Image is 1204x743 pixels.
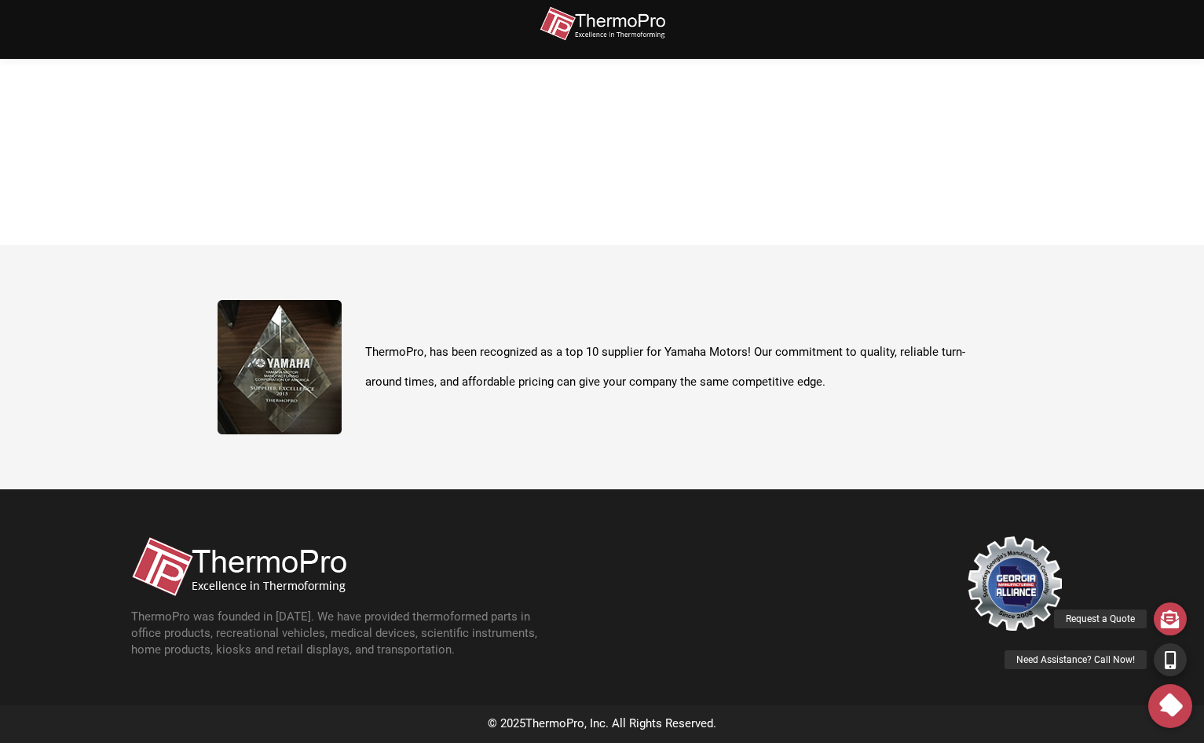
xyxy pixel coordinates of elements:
p: ThermoPro was founded in [DATE]. We have provided thermoformed parts in office products, recreati... [131,609,555,658]
img: thermopro-logo-non-iso [540,6,665,42]
img: thermopro-logo-non-iso [131,536,346,597]
div: © 2025 , Inc. All Rights Reserved. [115,713,1089,735]
span: ThermoPro [525,716,584,730]
div: Request a Quote [1054,609,1147,628]
img: georgia-manufacturing-alliance [968,536,1062,631]
div: Need Assistance? Call Now! [1005,650,1147,669]
a: Need Assistance? Call Now! [1154,643,1187,676]
a: Request a Quote [1154,602,1187,635]
p: ThermoPro, has been recognized as a top 10 supplier for Yamaha Motors! Our commitment to quality,... [365,338,987,397]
